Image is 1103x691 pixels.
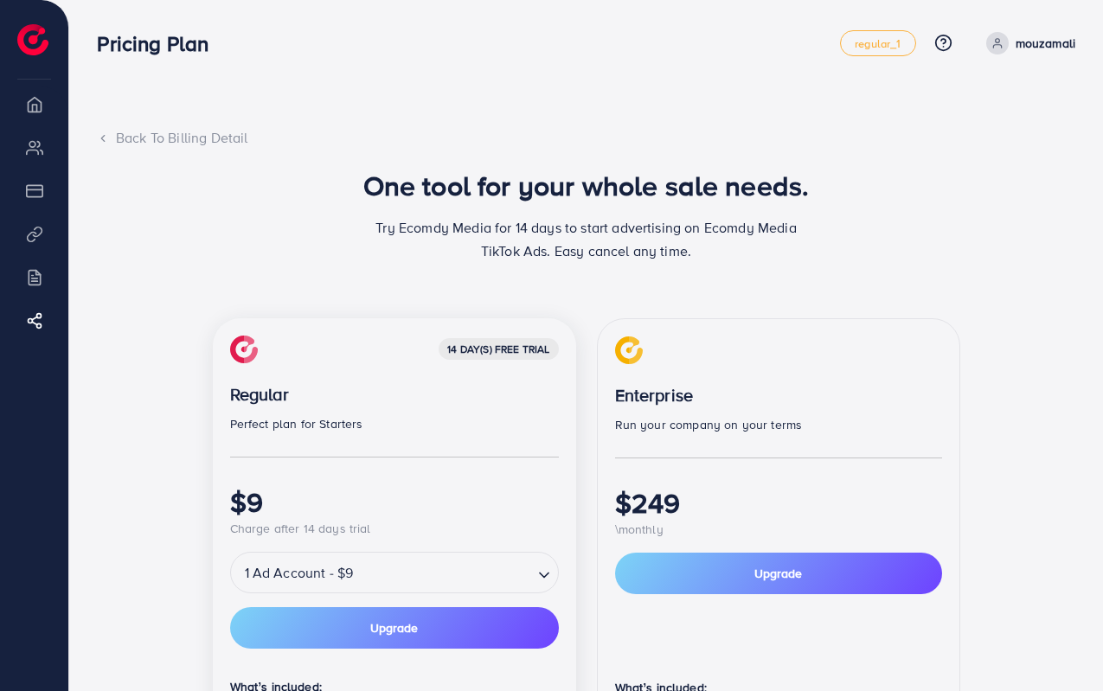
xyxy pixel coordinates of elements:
[615,521,664,538] span: \monthly
[230,384,559,405] p: Regular
[370,216,803,263] p: Try Ecomdy Media for 14 days to start advertising on Ecomdy Media TikTok Ads. Easy cancel any time.
[230,485,559,518] h1: $9
[358,558,530,588] input: Search for option
[615,336,643,364] img: img
[615,486,942,519] h1: $249
[230,552,559,593] div: Search for option
[1029,613,1090,678] iframe: Chat
[230,413,559,434] p: Perfect plan for Starters
[615,385,942,406] p: Enterprise
[17,24,48,55] img: logo
[979,32,1075,54] a: mouzamali
[370,622,418,634] span: Upgrade
[439,338,558,360] div: 14 day(s) free trial
[615,414,942,435] p: Run your company on your terms
[230,336,258,363] img: img
[855,38,901,49] span: regular_1
[754,565,802,582] span: Upgrade
[615,553,942,594] button: Upgrade
[840,30,915,56] a: regular_1
[97,128,1075,148] div: Back To Billing Detail
[230,520,371,537] span: Charge after 14 days trial
[230,607,559,649] button: Upgrade
[1016,33,1075,54] p: mouzamali
[97,31,222,56] h3: Pricing Plan
[241,557,357,588] span: 1 Ad Account - $9
[363,169,810,202] h1: One tool for your whole sale needs.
